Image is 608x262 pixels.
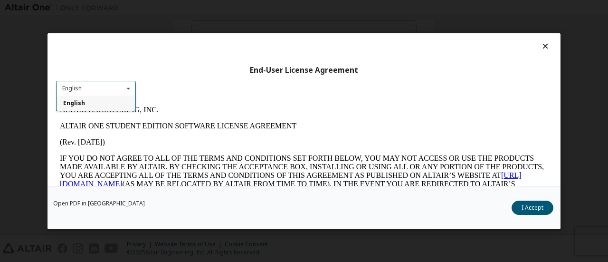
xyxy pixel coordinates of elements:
a: Open PDF in [GEOGRAPHIC_DATA] [53,200,145,206]
div: English [62,86,82,91]
div: End-User License Agreement [56,65,552,75]
a: [URL][DOMAIN_NAME] [4,69,465,86]
button: I Accept [512,200,553,214]
p: ALTAIR ENGINEERING, INC. [4,4,492,12]
span: English [63,99,85,107]
p: (Rev. [DATE]) [4,36,492,45]
p: ALTAIR ONE STUDENT EDITION SOFTWARE LICENSE AGREEMENT [4,20,492,29]
p: IF YOU DO NOT AGREE TO ALL OF THE TERMS AND CONDITIONS SET FORTH BELOW, YOU MAY NOT ACCESS OR USE... [4,52,492,121]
